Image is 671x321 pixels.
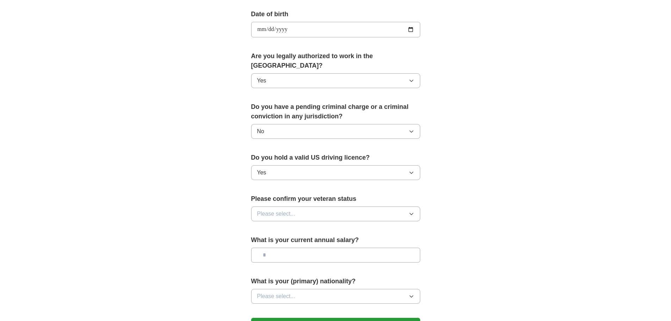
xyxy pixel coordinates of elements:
[251,124,420,139] button: No
[257,127,264,136] span: No
[251,10,420,19] label: Date of birth
[251,235,420,245] label: What is your current annual salary?
[251,194,420,204] label: Please confirm your veteran status
[251,153,420,162] label: Do you hold a valid US driving licence?
[251,277,420,286] label: What is your (primary) nationality?
[251,289,420,304] button: Please select...
[251,206,420,221] button: Please select...
[257,210,296,218] span: Please select...
[251,102,420,121] label: Do you have a pending criminal charge or a criminal conviction in any jurisdiction?
[251,51,420,70] label: Are you legally authorized to work in the [GEOGRAPHIC_DATA]?
[257,168,266,177] span: Yes
[257,292,296,301] span: Please select...
[251,165,420,180] button: Yes
[257,76,266,85] span: Yes
[251,73,420,88] button: Yes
